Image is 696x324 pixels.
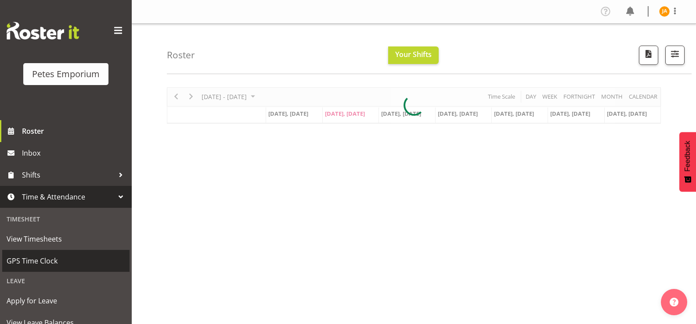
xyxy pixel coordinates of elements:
[684,141,692,171] span: Feedback
[32,68,100,81] div: Petes Emporium
[2,250,130,272] a: GPS Time Clock
[388,46,439,64] button: Your Shifts
[2,228,130,250] a: View Timesheets
[22,168,114,182] span: Shifts
[639,46,658,65] button: Download a PDF of the roster according to the set date range.
[7,22,79,39] img: Rosterit website logo
[7,232,125,246] span: View Timesheets
[22,190,114,203] span: Time & Attendance
[167,50,195,60] h4: Roster
[679,132,696,192] button: Feedback - Show survey
[659,6,670,17] img: jeseryl-armstrong10788.jpg
[7,254,125,267] span: GPS Time Clock
[2,290,130,312] a: Apply for Leave
[395,50,432,59] span: Your Shifts
[665,46,685,65] button: Filter Shifts
[22,125,127,138] span: Roster
[7,294,125,307] span: Apply for Leave
[22,146,127,160] span: Inbox
[2,210,130,228] div: Timesheet
[2,272,130,290] div: Leave
[670,298,678,306] img: help-xxl-2.png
